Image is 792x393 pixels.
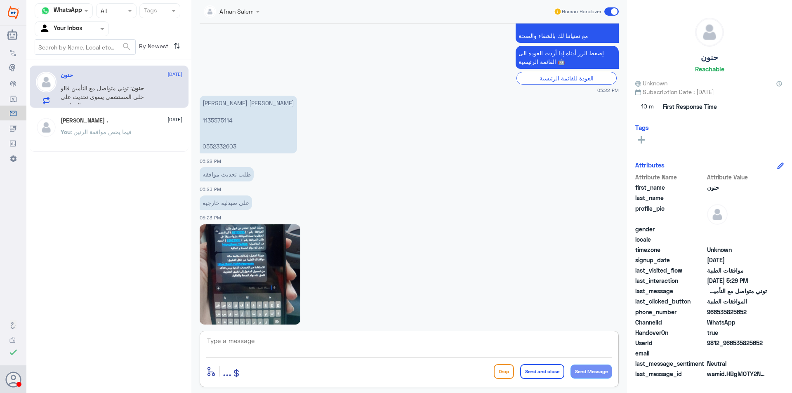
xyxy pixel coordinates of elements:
span: : فيما يخص موافقة الرنين [71,128,132,135]
i: ⇅ [174,39,180,53]
span: 2025-08-14T14:21:58.3Z [707,256,767,264]
span: last_message_id [635,369,705,378]
span: null [707,235,767,244]
button: ... [223,362,231,381]
span: حنون [707,183,767,192]
span: 05:22 PM [200,158,221,164]
span: Attribute Value [707,173,767,181]
p: 14/8/2025, 5:22 PM [200,96,297,153]
span: Subscription Date : [DATE] [635,87,784,96]
button: search [122,40,132,54]
span: ChannelId [635,318,705,327]
span: profile_pic [635,204,705,223]
span: 05:23 PM [200,215,221,220]
h6: Reachable [695,65,724,73]
span: last_visited_flow [635,266,705,275]
span: email [635,349,705,358]
span: You [61,128,71,135]
span: null [707,349,767,358]
button: Avatar [5,372,21,387]
img: defaultAdmin.png [36,72,57,92]
img: 1415024619551522.jpg [200,224,300,325]
span: signup_date [635,256,705,264]
span: last_name [635,193,705,202]
button: Send Message [570,365,612,379]
span: Attribute Name [635,173,705,181]
span: last_clicked_button [635,297,705,306]
img: defaultAdmin.png [695,18,724,46]
span: wamid.HBgMOTY2NTM1ODI1NjUyFQIAEhggRTdENEYzMDk1RTRCQUNGRTkwNzBCNEIyQkE3OEMwOEMA [707,369,767,378]
button: Send and close [520,364,564,379]
img: Widebot Logo [8,6,19,19]
span: last_message_sentiment [635,359,705,368]
span: timezone [635,245,705,254]
p: 14/8/2025, 5:23 PM [200,167,254,181]
span: [DATE] [167,116,182,123]
span: : توني متواصل مع التأمين قالو خلي المستشفى يسوي تحديث على الموافقه [61,85,144,109]
span: phone_number [635,308,705,316]
span: Human Handover [562,8,601,15]
p: 14/8/2025, 5:23 PM [200,195,252,210]
span: last_interaction [635,276,705,285]
span: Unknown [707,245,767,254]
span: 0 [707,359,767,368]
input: Search by Name, Local etc… [35,40,135,54]
h6: Attributes [635,161,665,169]
span: First Response Time [663,102,717,111]
span: HandoverOn [635,328,705,337]
span: الموافقات الطبية [707,297,767,306]
span: last_message [635,287,705,295]
span: 10 m [635,99,660,114]
i: check [8,347,18,357]
h5: حنون [61,72,73,79]
span: first_name [635,183,705,192]
h5: حنون [701,53,718,62]
span: موافقات الطبية [707,266,767,275]
div: العودة للقائمة الرئيسية [516,72,617,85]
img: whatsapp.png [39,5,52,17]
span: توني متواصل مع التأمين قالو خلي المستشفى يسوي تحديث على الموافقه [707,287,767,295]
img: defaultAdmin.png [36,117,57,138]
h5: ثنيان . [61,117,108,124]
span: 05:23 PM [200,186,221,192]
span: 2 [707,318,767,327]
span: 9812_966535825652 [707,339,767,347]
img: defaultAdmin.png [707,204,728,225]
span: ... [223,364,231,379]
span: 2025-08-14T14:29:34.355Z [707,276,767,285]
span: By Newest [136,39,170,56]
h6: Tags [635,124,649,131]
span: 966535825652 [707,308,767,316]
img: yourInbox.svg [39,23,52,35]
span: true [707,328,767,337]
span: search [122,42,132,52]
span: 05:22 PM [597,87,619,94]
span: UserId [635,339,705,347]
span: locale [635,235,705,244]
span: Unknown [635,79,667,87]
button: Drop [494,364,514,379]
span: gender [635,225,705,233]
span: [DATE] [167,71,182,78]
div: Tags [143,6,157,16]
span: حنون [132,85,144,92]
span: null [707,225,767,233]
p: 14/8/2025, 5:22 PM [516,46,619,69]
